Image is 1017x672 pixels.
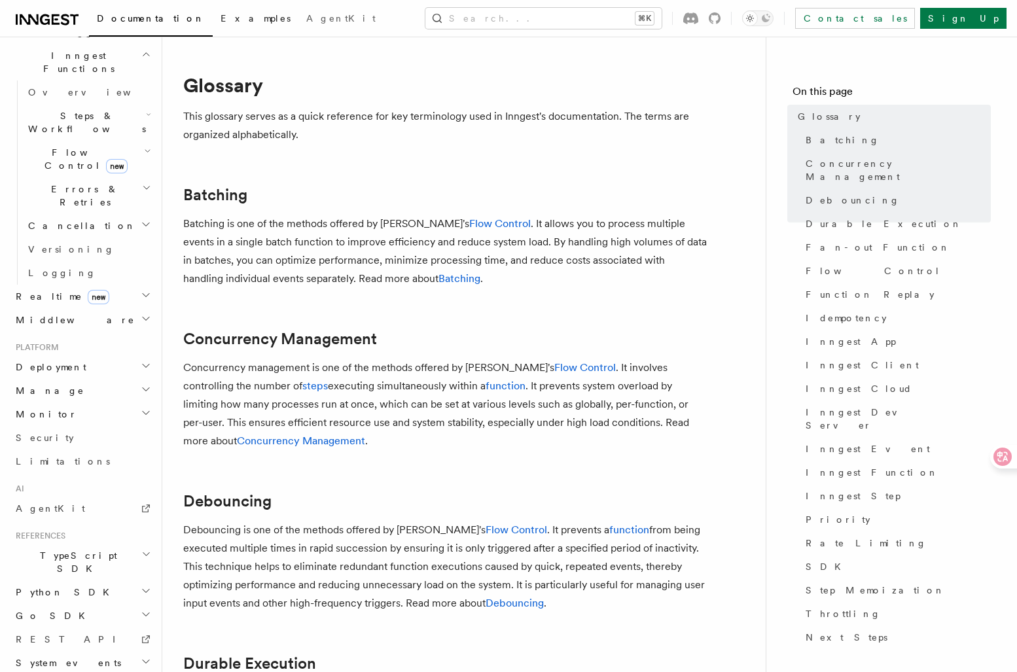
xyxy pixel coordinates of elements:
a: Logging [23,261,154,285]
a: Limitations [10,450,154,473]
span: Cancellation [23,219,136,232]
a: Documentation [89,4,213,37]
a: Examples [213,4,298,35]
a: Debouncing [183,492,272,510]
a: REST API [10,628,154,651]
a: Inngest Dev Server [800,400,991,437]
a: Step Memoization [800,578,991,602]
span: AgentKit [16,503,85,514]
span: Idempotency [806,311,887,325]
span: Debouncing [806,194,900,207]
a: Inngest Client [800,353,991,377]
button: Python SDK [10,580,154,604]
p: Debouncing is one of the methods offered by [PERSON_NAME]'s . It prevents a from being executed m... [183,521,707,612]
a: SDK [800,555,991,578]
button: TypeScript SDK [10,544,154,580]
span: Platform [10,342,59,353]
a: Next Steps [800,626,991,649]
span: Flow Control [806,264,940,277]
a: Inngest Cloud [800,377,991,400]
h1: Glossary [183,73,707,97]
button: Steps & Workflows [23,104,154,141]
a: steps [302,380,328,392]
span: Go SDK [10,609,93,622]
h4: On this page [793,84,991,105]
a: Concurrency Management [237,434,365,447]
a: Flow Control [800,259,991,283]
span: Batching [806,133,880,147]
button: Toggle dark mode [742,10,774,26]
a: Glossary [793,105,991,128]
a: Priority [800,508,991,531]
span: AI [10,484,24,494]
span: Examples [221,13,291,24]
a: function [609,523,649,536]
span: Fan-out Function [806,241,950,254]
span: Deployment [10,361,86,374]
a: Batching [438,272,480,285]
button: Inngest Functions [10,44,154,80]
span: Inngest Functions [10,49,141,75]
span: Realtime [10,290,109,303]
a: Security [10,426,154,450]
button: Manage [10,379,154,402]
span: new [88,290,109,304]
a: Fan-out Function [800,236,991,259]
button: Search...⌘K [425,8,662,29]
button: Errors & Retries [23,177,154,214]
a: Throttling [800,602,991,626]
span: Documentation [97,13,205,24]
span: References [10,531,65,541]
span: System events [10,656,121,669]
span: SDK [806,560,849,573]
span: Step Memoization [806,584,945,597]
span: Manage [10,384,84,397]
a: Sign Up [920,8,1007,29]
a: Flow Control [469,217,531,230]
span: Inngest App [806,335,896,348]
span: Inngest Dev Server [806,406,991,432]
span: Python SDK [10,586,117,599]
a: Debouncing [800,188,991,212]
p: Batching is one of the methods offered by [PERSON_NAME]'s . It allows you to process multiple eve... [183,215,707,288]
a: Flow Control [486,523,547,536]
span: Limitations [16,456,110,467]
span: Concurrency Management [806,157,991,183]
span: Inngest Function [806,466,938,479]
span: Inngest Cloud [806,382,912,395]
span: Glossary [798,110,861,123]
span: Overview [28,87,163,97]
a: Inngest Function [800,461,991,484]
a: Rate Limiting [800,531,991,555]
span: AgentKit [306,13,376,24]
a: Overview [23,80,154,104]
a: Batching [183,186,247,204]
p: Concurrency management is one of the methods offered by [PERSON_NAME]'s . It involves controlling... [183,359,707,450]
span: Security [16,433,74,443]
a: Inngest App [800,330,991,353]
a: Batching [800,128,991,152]
span: TypeScript SDK [10,549,141,575]
p: This glossary serves as a quick reference for key terminology used in Inngest's documentation. Th... [183,107,707,144]
a: Idempotency [800,306,991,330]
div: Inngest Functions [10,80,154,285]
a: Durable Execution [800,212,991,236]
a: Contact sales [795,8,915,29]
a: Flow Control [554,361,616,374]
span: Durable Execution [806,217,962,230]
button: Go SDK [10,604,154,628]
button: Cancellation [23,214,154,238]
span: Steps & Workflows [23,109,146,135]
button: Flow Controlnew [23,141,154,177]
button: Monitor [10,402,154,426]
span: Flow Control [23,146,144,172]
span: Rate Limiting [806,537,927,550]
a: function [486,380,526,392]
span: REST API [16,634,127,645]
span: Priority [806,513,870,526]
button: Middleware [10,308,154,332]
a: AgentKit [10,497,154,520]
span: Inngest Client [806,359,919,372]
span: Inngest Step [806,489,901,503]
kbd: ⌘K [635,12,654,25]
